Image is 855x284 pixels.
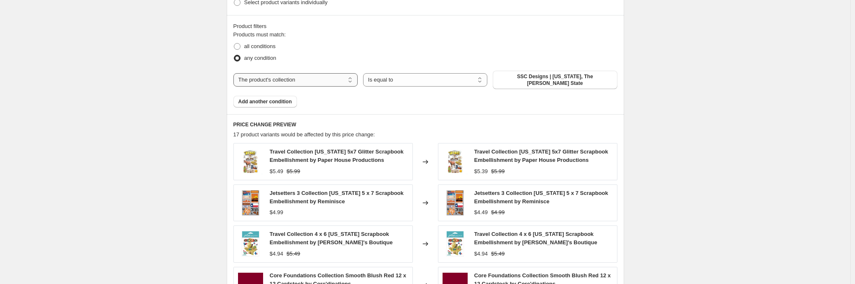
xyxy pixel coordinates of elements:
strike: $5.99 [491,167,505,176]
div: $4.94 [474,250,488,258]
span: Products must match: [233,31,286,38]
img: 0002118739__72153_80x.jpg [443,190,468,215]
span: Travel Collection [US_STATE] 5x7 Glitter Scrapbook Embellishment by Paper House Productions [474,148,608,163]
strike: $5.99 [287,167,300,176]
span: 17 product variants would be affected by this price change: [233,131,375,138]
div: $4.99 [270,208,284,217]
img: 23325e4dea80c381b18dc6be7a4154f205d8b079d8ed87eacc60519105854f52__69645_80x.jpg [238,149,263,174]
span: Jetsetters 3 Collection [US_STATE] 5 x 7 Scrapbook Embellishment by Reminisce [474,190,608,205]
button: SSC Designs | Texas, The Lonestar State [493,71,617,89]
span: all conditions [244,43,276,49]
h6: PRICE CHANGE PREVIEW [233,121,617,128]
img: 0002118739__72153_80x.jpg [238,190,263,215]
img: 23325e4dea80c381b18dc6be7a4154f205d8b079d8ed87eacc60519105854f52__69645_80x.jpg [443,149,468,174]
button: Add another condition [233,96,297,107]
strike: $5.49 [491,250,505,258]
span: Travel Collection 4 x 6 [US_STATE] Scrapbook Embellishment by [PERSON_NAME]'s Boutique [270,231,393,246]
img: P2020055PM0L__43910_80x.jpg [238,231,263,256]
strike: $4.99 [491,208,505,217]
div: Product filters [233,22,617,31]
div: $5.39 [474,167,488,176]
img: P2020055PM0L__43910_80x.jpg [443,231,468,256]
span: SSC Designs | [US_STATE], The [PERSON_NAME] State [498,73,612,87]
span: Add another condition [238,98,292,105]
div: $5.49 [270,167,284,176]
span: any condition [244,55,276,61]
span: Jetsetters 3 Collection [US_STATE] 5 x 7 Scrapbook Embellishment by Reminisce [270,190,404,205]
span: Travel Collection [US_STATE] 5x7 Glitter Scrapbook Embellishment by Paper House Productions [270,148,404,163]
strike: $5.49 [287,250,300,258]
div: $4.94 [270,250,284,258]
div: $4.49 [474,208,488,217]
span: Travel Collection 4 x 6 [US_STATE] Scrapbook Embellishment by [PERSON_NAME]'s Boutique [474,231,597,246]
